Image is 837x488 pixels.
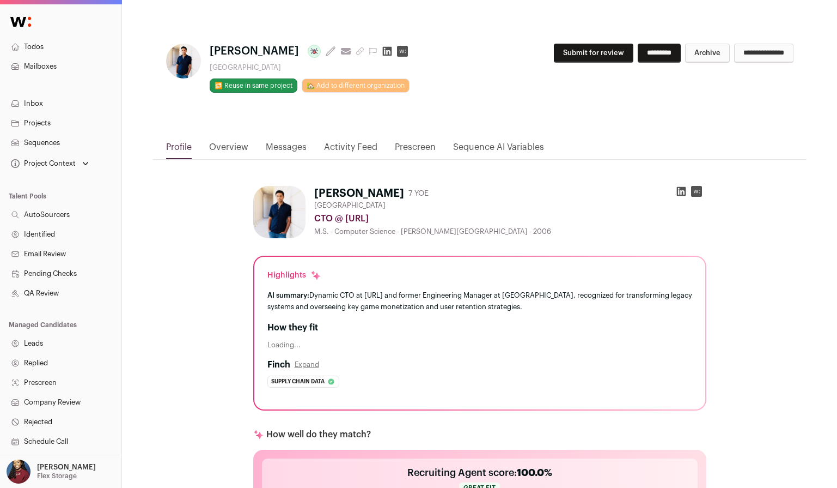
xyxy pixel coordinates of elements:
div: Dynamic CTO at [URL] and former Engineering Manager at [GEOGRAPHIC_DATA], recognized for transfor... [267,290,692,312]
button: Open dropdown [4,460,98,484]
div: Highlights [267,270,321,281]
div: 7 YOE [408,188,429,199]
div: [GEOGRAPHIC_DATA] [210,63,412,72]
div: Loading... [267,341,692,350]
span: [PERSON_NAME] [210,44,299,59]
span: 100.0% [517,468,552,478]
h2: Recruiting Agent score: [407,465,552,480]
img: Wellfound [4,11,37,33]
span: AI summary: [267,292,309,299]
a: Profile [166,141,192,159]
a: Sequence AI Variables [453,141,544,159]
button: Archive [685,44,730,63]
a: 🏡 Add to different organization [302,79,410,93]
button: 🔂 Reuse in same project [210,79,297,93]
img: ebd39baf3d5043277b60430574b9b1a99ee7b239840148c2ddb5e540f5f3db63 [166,44,201,79]
p: [PERSON_NAME] [37,463,96,472]
a: Overview [209,141,248,159]
p: How well do they match? [266,428,371,441]
button: Open dropdown [9,156,91,171]
button: Submit for review [554,44,633,63]
a: Messages [266,141,307,159]
div: M.S. - Computer Science - [PERSON_NAME][GEOGRAPHIC_DATA] - 2006 [314,227,706,236]
div: CTO @ [URL] [314,212,706,225]
img: 10010497-medium_jpg [7,460,30,484]
p: Flex Storage [37,472,77,480]
img: ebd39baf3d5043277b60430574b9b1a99ee7b239840148c2ddb5e540f5f3db63 [253,186,306,238]
h2: How they fit [267,321,692,334]
span: Supply chain data [271,376,325,387]
button: Expand [295,360,319,369]
h1: [PERSON_NAME] [314,186,404,201]
h2: Finch [267,358,290,371]
span: [GEOGRAPHIC_DATA] [314,201,386,210]
a: Activity Feed [324,141,377,159]
a: Prescreen [395,141,436,159]
div: Project Context [9,159,76,168]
